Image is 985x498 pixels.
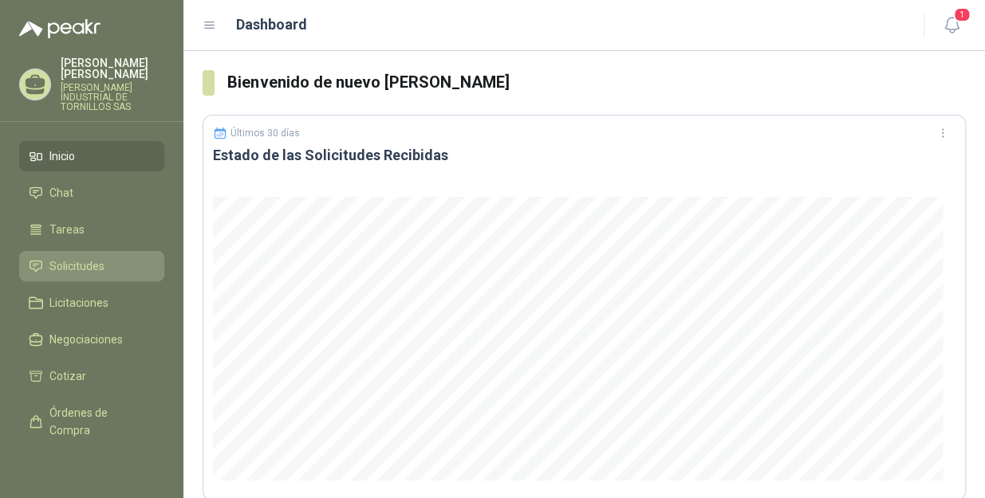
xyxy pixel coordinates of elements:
[236,14,307,36] h1: Dashboard
[61,83,164,112] p: [PERSON_NAME] INDUSTRIAL DE TORNILLOS SAS
[49,367,86,385] span: Cotizar
[953,7,971,22] span: 1
[937,11,966,40] button: 1
[49,331,123,348] span: Negociaciones
[49,221,85,238] span: Tareas
[19,19,100,38] img: Logo peakr
[19,178,164,208] a: Chat
[19,214,164,245] a: Tareas
[19,288,164,318] a: Licitaciones
[213,146,955,165] h3: Estado de las Solicitudes Recibidas
[61,57,164,80] p: [PERSON_NAME] [PERSON_NAME]
[49,257,104,275] span: Solicitudes
[49,294,108,312] span: Licitaciones
[19,452,164,482] a: Remisiones
[19,361,164,391] a: Cotizar
[49,147,75,165] span: Inicio
[49,458,108,476] span: Remisiones
[19,251,164,281] a: Solicitudes
[227,70,966,95] h3: Bienvenido de nuevo [PERSON_NAME]
[230,127,300,139] p: Últimos 30 días
[49,404,149,439] span: Órdenes de Compra
[19,141,164,171] a: Inicio
[19,398,164,445] a: Órdenes de Compra
[19,324,164,355] a: Negociaciones
[49,184,73,202] span: Chat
